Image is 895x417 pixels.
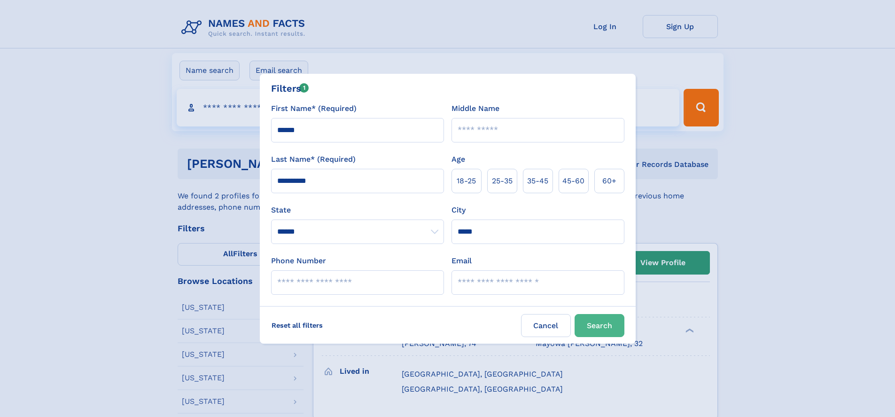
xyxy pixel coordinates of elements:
label: Phone Number [271,255,326,267]
span: 45‑60 [562,175,584,187]
label: First Name* (Required) [271,103,357,114]
label: Middle Name [451,103,499,114]
label: State [271,205,444,216]
label: Last Name* (Required) [271,154,356,165]
span: 35‑45 [527,175,548,187]
span: 60+ [602,175,616,187]
label: Email [451,255,472,267]
label: Cancel [521,314,571,337]
span: 18‑25 [457,175,476,187]
button: Search [575,314,624,337]
span: 25‑35 [492,175,513,187]
label: Reset all filters [265,314,329,337]
div: Filters [271,81,309,95]
label: City [451,205,466,216]
label: Age [451,154,465,165]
